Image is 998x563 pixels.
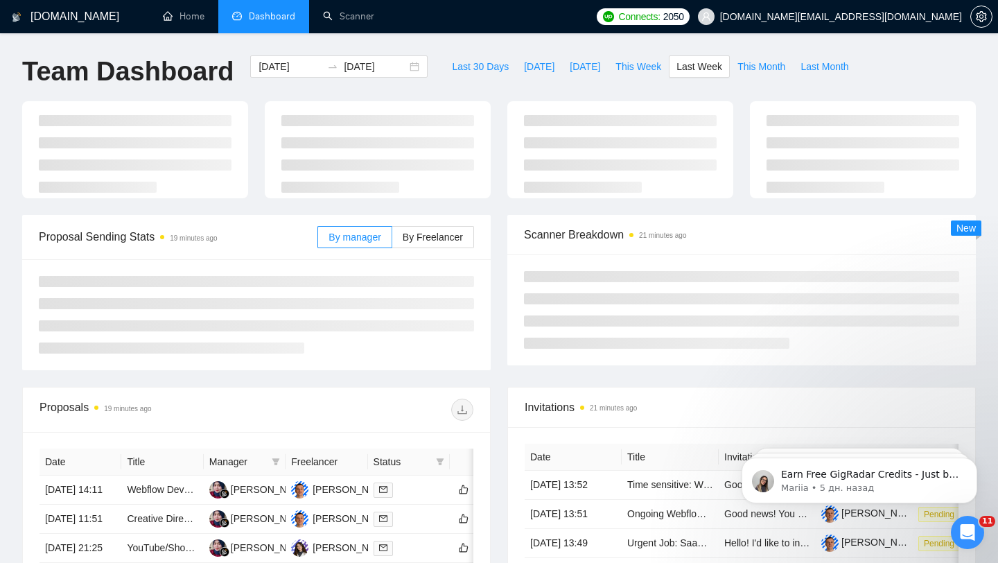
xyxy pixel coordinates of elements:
time: 19 minutes ago [170,234,217,242]
a: Pending [918,537,965,548]
span: mail [379,485,387,494]
a: RH[PERSON_NAME] [209,542,310,553]
span: New [956,223,976,234]
a: searchScanner [323,10,374,22]
input: Start date [259,59,322,74]
button: Last 30 Days [444,55,516,78]
span: mail [379,514,387,523]
td: Ongoing Webflow Expert Needed for Project Execution [622,500,719,529]
th: Date [525,444,622,471]
td: Urgent Job: SaaS Landing Page Redesign (Webflow) for GetChase.ai [622,529,719,558]
span: By manager [329,232,380,243]
div: [PERSON_NAME] [313,540,392,555]
span: filter [272,458,280,466]
img: gigradar-bm.png [220,547,229,557]
a: IZ[PERSON_NAME] [291,483,392,494]
span: Pending [918,536,960,551]
td: [DATE] 13:51 [525,500,622,529]
iframe: Intercom live chat [951,516,984,549]
td: [DATE] 14:11 [40,476,121,505]
img: RH [209,510,227,528]
span: 11 [979,516,995,527]
button: Last Month [793,55,856,78]
td: YouTube/Shorts Editor + Motion Designer (Sales & Psychology Niche) [121,534,203,563]
td: Webflow Developer Needed to Build a Dynamic Website [121,476,203,505]
time: 21 minutes ago [590,404,637,412]
span: filter [436,458,444,466]
a: [PERSON_NAME] [821,537,921,548]
span: to [327,61,338,72]
th: Freelancer [286,449,367,476]
a: R[PERSON_NAME] [291,542,392,553]
span: Dashboard [249,10,295,22]
button: like [455,539,472,556]
span: Status [374,454,430,469]
div: [PERSON_NAME] [313,511,392,526]
a: Urgent Job: SaaS Landing Page Redesign (Webflow) for [URL] [627,537,898,548]
iframe: Intercom notifications сообщение [721,428,998,526]
td: Creative Director for Lifestyle & Review Publications [121,505,203,534]
th: Title [121,449,203,476]
td: [DATE] 13:52 [525,471,622,500]
div: [PERSON_NAME] [313,482,392,497]
img: logo [12,6,21,28]
a: Ongoing Webflow Expert Needed for Project Execution [627,508,864,519]
img: upwork-logo.png [603,11,614,22]
span: like [459,484,469,495]
span: [DATE] [570,59,600,74]
img: IZ [291,510,308,528]
span: dashboard [232,11,242,21]
span: filter [433,451,447,472]
span: user [701,12,711,21]
div: Proposals [40,399,256,421]
span: like [459,513,469,524]
td: Time sensitive: Webflow work this weekend [622,471,719,500]
a: Webflow Developer Needed to Build a Dynamic Website [127,484,369,495]
input: End date [344,59,407,74]
a: setting [970,11,992,22]
th: Manager [204,449,286,476]
td: [DATE] 11:51 [40,505,121,534]
td: [DATE] 13:49 [525,529,622,558]
a: RH[PERSON_NAME] [209,483,310,494]
span: setting [971,11,992,22]
span: By Freelancer [403,232,463,243]
img: IZ [291,481,308,499]
span: This Month [737,59,785,74]
span: Scanner Breakdown [524,226,959,243]
span: swap-right [327,61,338,72]
td: [DATE] 21:25 [40,534,121,563]
a: YouTube/Shorts Editor + Motion Designer (Sales & Psychology Niche) [127,542,428,553]
img: RH [209,481,227,499]
span: [DATE] [524,59,554,74]
span: Invitations [525,399,958,416]
a: homeHome [163,10,204,22]
div: [PERSON_NAME] [231,482,310,497]
div: [PERSON_NAME] [231,540,310,555]
span: mail [379,544,387,552]
span: Connects: [618,9,660,24]
th: Invitation Letter [719,444,816,471]
span: like [459,542,469,553]
a: IZ[PERSON_NAME] [291,512,392,523]
button: [DATE] [562,55,608,78]
button: This Month [730,55,793,78]
a: RH[PERSON_NAME] [209,512,310,523]
img: RH [209,539,227,557]
button: Last Week [669,55,730,78]
img: c1HiYZJLYaSzooXHOeWCz3hTd5Ht9aZYjlyY1rp-klCMEt8U_S66z40Q882I276L5Y [821,535,839,552]
span: Last 30 Days [452,59,509,74]
span: Last Month [800,59,848,74]
img: gigradar-bm.png [220,518,229,528]
img: gigradar-bm.png [220,489,229,499]
button: [DATE] [516,55,562,78]
img: R [291,539,308,557]
span: 2050 [663,9,684,24]
span: filter [269,451,283,472]
button: This Week [608,55,669,78]
button: like [455,481,472,498]
button: setting [970,6,992,28]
